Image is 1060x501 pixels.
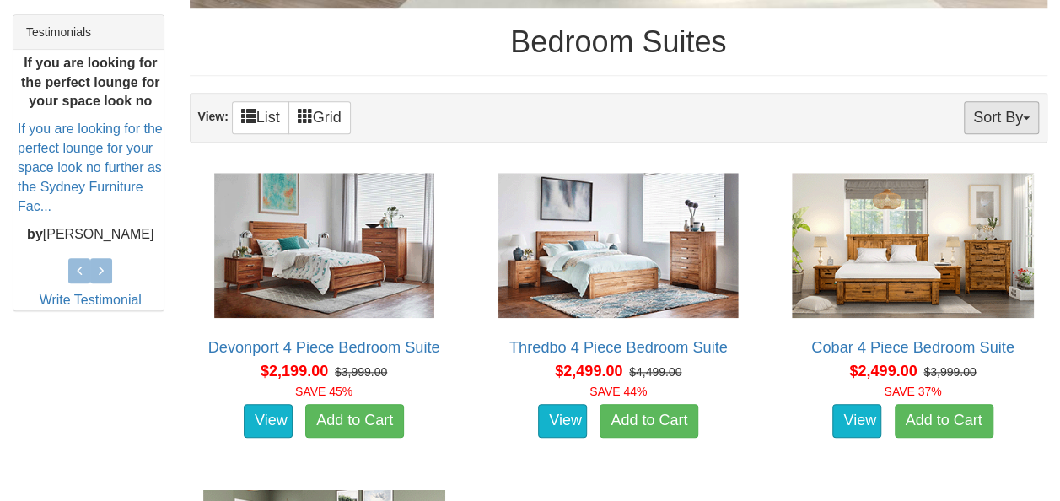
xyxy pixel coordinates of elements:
[538,404,587,438] a: View
[832,404,881,438] a: View
[493,169,744,322] img: Thredbo 4 Piece Bedroom Suite
[232,101,289,134] a: List
[208,339,440,356] a: Devonport 4 Piece Bedroom Suite
[884,385,941,398] font: SAVE 37%
[788,169,1038,322] img: Cobar 4 Piece Bedroom Suite
[555,363,622,380] span: $2,499.00
[811,339,1014,356] a: Cobar 4 Piece Bedroom Suite
[21,56,159,109] b: If you are looking for the perfect lounge for your space look no
[923,365,976,379] del: $3,999.00
[190,25,1048,59] h1: Bedroom Suites
[18,225,164,245] p: [PERSON_NAME]
[18,122,163,213] a: If you are looking for the perfect lounge for your space look no further as the Sydney Furniture ...
[335,365,387,379] del: $3,999.00
[288,101,351,134] a: Grid
[295,385,352,398] font: SAVE 45%
[849,363,917,380] span: $2,499.00
[40,293,142,307] a: Write Testimonial
[629,365,681,379] del: $4,499.00
[895,404,993,438] a: Add to Cart
[13,15,164,50] div: Testimonials
[198,110,229,123] strong: View:
[244,404,293,438] a: View
[199,169,449,322] img: Devonport 4 Piece Bedroom Suite
[27,227,43,241] b: by
[261,363,328,380] span: $2,199.00
[600,404,698,438] a: Add to Cart
[305,404,404,438] a: Add to Cart
[509,339,728,356] a: Thredbo 4 Piece Bedroom Suite
[964,101,1039,134] button: Sort By
[589,385,647,398] font: SAVE 44%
